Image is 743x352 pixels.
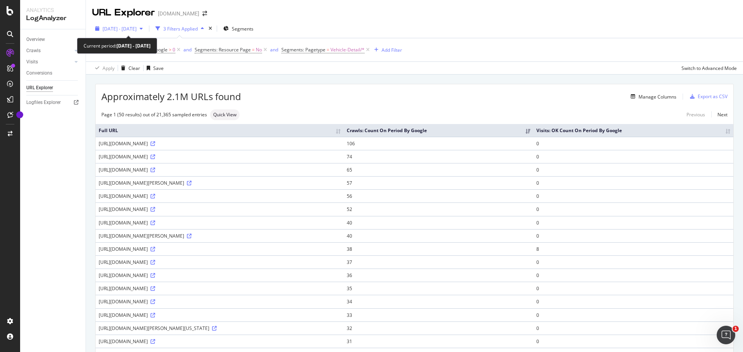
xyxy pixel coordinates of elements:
a: Logfiles Explorer [26,99,80,107]
div: [URL][DOMAIN_NAME] [99,167,341,173]
button: and [183,46,192,53]
span: No [256,44,262,55]
div: Tooltip anchor [16,111,23,118]
div: Switch to Advanced Mode [681,65,737,71]
button: Export as CSV [687,90,728,103]
td: 0 [533,229,733,242]
div: 3 Filters Applied [163,26,198,32]
span: 0 [173,44,175,55]
th: Visits: OK Count On Period By Google: activate to sort column ascending [533,124,733,137]
div: [URL][DOMAIN_NAME][PERSON_NAME][US_STATE] [99,325,341,332]
button: Manage Columns [628,92,676,101]
td: 0 [533,255,733,269]
td: 0 [533,308,733,321]
td: 57 [344,176,533,189]
button: Apply [92,62,115,74]
span: Quick View [213,112,236,117]
button: Segments [220,22,257,35]
td: 37 [344,255,533,269]
td: 0 [533,269,733,282]
div: [DOMAIN_NAME] [158,10,199,17]
span: 1 [733,326,739,332]
td: 31 [344,335,533,348]
button: 3 Filters Applied [152,22,207,35]
button: Clear [118,62,140,74]
td: 36 [344,269,533,282]
span: Segments [232,26,253,32]
div: Analytics [26,6,79,14]
div: Save [153,65,164,71]
a: URL Explorer [26,84,80,92]
div: [URL][DOMAIN_NAME] [99,272,341,279]
td: 74 [344,150,533,163]
td: 8 [533,242,733,255]
td: 0 [533,321,733,335]
div: Logfiles Explorer [26,99,61,107]
button: Save [144,62,164,74]
a: Visits [26,58,72,66]
div: [URL][DOMAIN_NAME] [99,193,341,199]
td: 106 [344,137,533,150]
div: neutral label [210,109,240,120]
button: Add Filter [371,45,402,54]
button: and [270,46,278,53]
td: 32 [344,321,533,335]
a: Overview [26,36,80,44]
div: [URL][DOMAIN_NAME] [99,153,341,160]
div: [URL][DOMAIN_NAME] [99,338,341,345]
div: [URL][DOMAIN_NAME] [99,285,341,292]
a: Crawls [26,47,72,55]
th: Crawls: Count On Period By Google: activate to sort column ascending [344,124,533,137]
span: Segments: Resource Page [195,46,251,53]
td: 0 [533,163,733,176]
div: times [207,25,214,32]
td: 0 [533,282,733,295]
th: Full URL: activate to sort column ascending [96,124,344,137]
span: > [169,46,171,53]
td: 40 [344,216,533,229]
span: Vehicle-Detail/* [330,44,365,55]
td: 0 [533,150,733,163]
iframe: Intercom live chat [717,326,735,344]
div: [URL][DOMAIN_NAME] [99,298,341,305]
div: URL Explorer [92,6,155,19]
div: [URL][DOMAIN_NAME] [99,206,341,213]
span: Approximately 2.1M URLs found [101,90,241,103]
td: 33 [344,308,533,321]
a: Next [711,109,728,120]
td: 0 [533,176,733,189]
div: Visits [26,58,38,66]
td: 0 [533,202,733,216]
div: Current period: [84,41,151,50]
div: URL Explorer [26,84,53,92]
div: Add Filter [382,47,402,53]
td: 0 [533,189,733,202]
td: 38 [344,242,533,255]
td: 40 [344,229,533,242]
b: [DATE] - [DATE] [116,43,151,49]
td: 56 [344,189,533,202]
div: Page 1 (50 results) out of 21,365 sampled entries [101,111,207,118]
div: [URL][DOMAIN_NAME] [99,246,341,252]
span: [DATE] - [DATE] [103,26,137,32]
div: [URL][DOMAIN_NAME][PERSON_NAME] [99,233,341,239]
td: 0 [533,216,733,229]
span: = [327,46,329,53]
div: LogAnalyzer [26,14,79,23]
td: 0 [533,335,733,348]
div: Manage Columns [639,94,676,100]
span: Segments: Pagetype [281,46,325,53]
td: 0 [533,295,733,308]
td: 35 [344,282,533,295]
div: Overview [26,36,45,44]
span: = [252,46,255,53]
div: Export as CSV [698,93,728,100]
button: [DATE] - [DATE] [92,22,146,35]
td: 0 [533,137,733,150]
div: Clear [128,65,140,71]
div: Conversions [26,69,52,77]
div: arrow-right-arrow-left [202,11,207,16]
td: 65 [344,163,533,176]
